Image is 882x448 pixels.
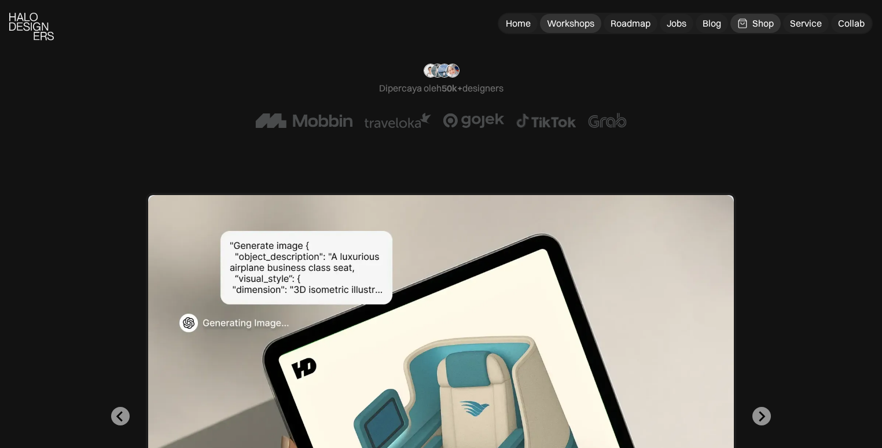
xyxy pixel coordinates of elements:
button: Go to last slide [111,407,130,425]
span: 50k+ [442,82,462,94]
div: Jobs [667,17,686,30]
a: Service [783,14,829,33]
button: Next slide [752,407,771,425]
a: Blog [696,14,728,33]
a: Home [499,14,538,33]
div: Collab [838,17,865,30]
div: Service [790,17,822,30]
a: Collab [831,14,872,33]
a: Roadmap [604,14,657,33]
div: Workshops [547,17,594,30]
div: Roadmap [611,17,651,30]
a: Workshops [540,14,601,33]
div: Blog [703,17,721,30]
div: Home [506,17,531,30]
div: Dipercaya oleh designers [379,82,504,94]
a: Shop [730,14,781,33]
div: Shop [752,17,774,30]
a: Jobs [660,14,693,33]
